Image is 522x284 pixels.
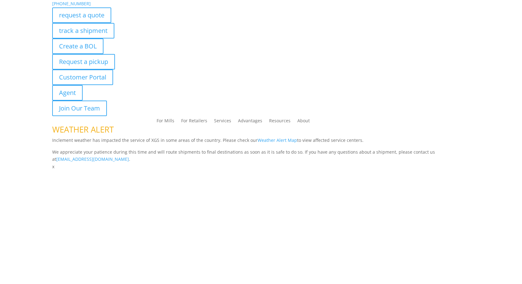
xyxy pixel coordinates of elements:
p: Inclement weather has impacted the service of XGS in some areas of the country. Please check our ... [52,137,470,148]
p: x [52,163,470,170]
a: Services [214,119,231,125]
a: About [297,119,310,125]
a: [EMAIL_ADDRESS][DOMAIN_NAME] [56,156,129,162]
p: Complete the form below and a member of our team will be in touch within 24 hours. [52,183,470,190]
a: Join Our Team [52,101,107,116]
a: request a quote [52,7,111,23]
a: Request a pickup [52,54,115,70]
h1: Contact Us [52,170,470,183]
a: For Retailers [181,119,207,125]
a: Agent [52,85,83,101]
span: WEATHER ALERT [52,124,114,135]
a: Create a BOL [52,38,103,54]
a: Resources [269,119,291,125]
a: Advantages [238,119,262,125]
p: We appreciate your patience during this time and will route shipments to final destinations as so... [52,148,470,163]
a: For Mills [157,119,174,125]
a: Weather Alert Map [258,137,297,143]
a: [PHONE_NUMBER] [52,1,91,7]
a: track a shipment [52,23,114,38]
a: Customer Portal [52,70,113,85]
